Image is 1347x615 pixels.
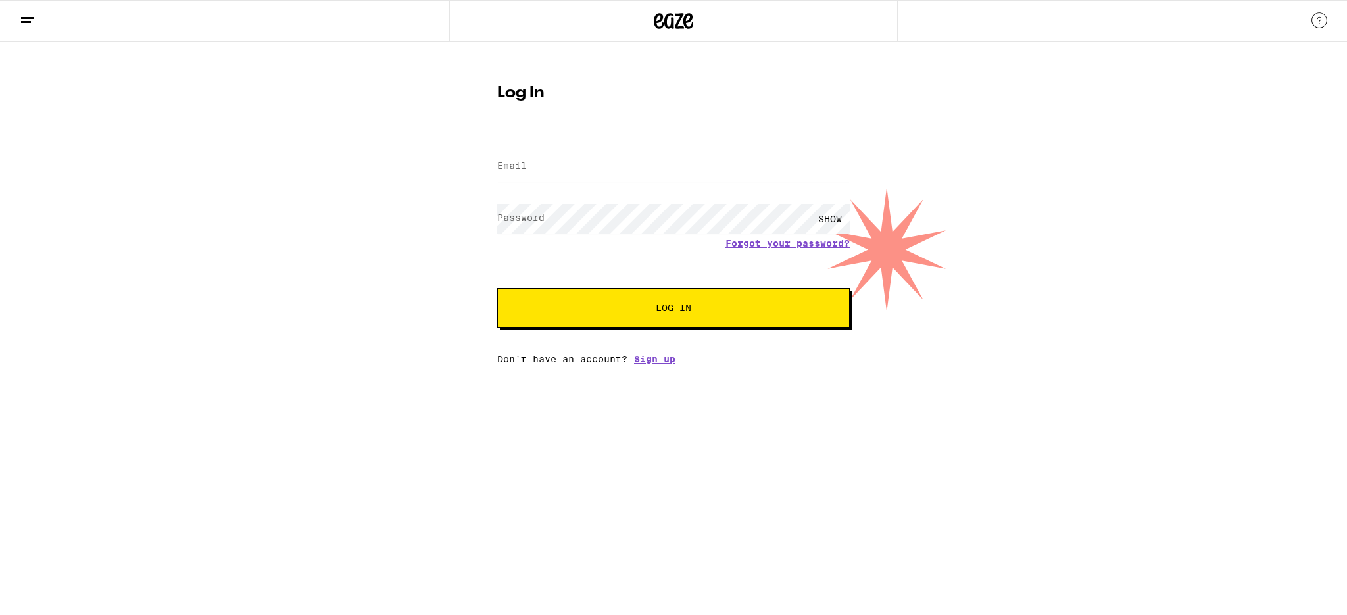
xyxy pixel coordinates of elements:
div: SHOW [810,204,850,234]
label: Email [497,160,527,171]
div: Don't have an account? [497,354,850,364]
button: Log In [497,288,850,328]
a: Forgot your password? [725,238,850,249]
span: Log In [656,303,691,312]
a: Sign up [634,354,675,364]
input: Email [497,152,850,182]
label: Password [497,212,545,223]
h1: Log In [497,86,850,101]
